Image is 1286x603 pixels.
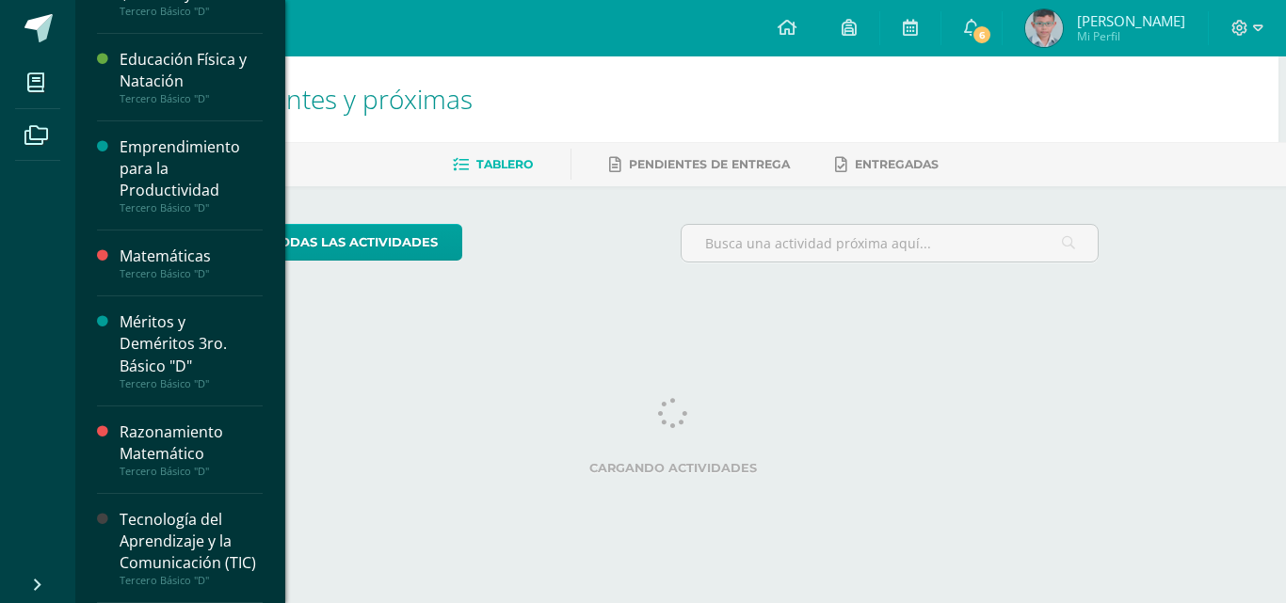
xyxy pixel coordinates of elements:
span: Mi Perfil [1077,28,1185,44]
a: Pendientes de entrega [609,150,790,180]
span: Tablero [476,157,533,171]
a: todas las Actividades [248,224,462,261]
a: Tablero [453,150,533,180]
div: Tercero Básico "D" [120,201,263,214]
img: 8b7fbde8971f8ee6ea5c5692e75bf0b7.png [1025,9,1063,47]
div: Tercero Básico "D" [120,267,263,280]
a: Razonamiento MatemáticoTercero Básico "D" [120,421,263,478]
div: Tercero Básico "D" [120,92,263,105]
div: Razonamiento Matemático [120,421,263,465]
a: Educación Física y NataciónTercero Básico "D" [120,49,263,105]
span: 6 [972,24,992,45]
div: Tercero Básico "D" [120,5,263,18]
div: Educación Física y Natación [120,49,263,92]
span: Entregadas [855,157,939,171]
a: Emprendimiento para la ProductividadTercero Básico "D" [120,136,263,214]
div: Méritos y Deméritos 3ro. Básico "D" [120,311,263,376]
span: [PERSON_NAME] [1077,11,1185,30]
label: Cargando actividades [248,461,1100,475]
a: Méritos y Deméritos 3ro. Básico "D"Tercero Básico "D" [120,311,263,389]
span: Pendientes de entrega [629,157,790,171]
div: Emprendimiento para la Productividad [120,136,263,201]
div: Tercero Básico "D" [120,377,263,390]
a: Tecnología del Aprendizaje y la Comunicación (TIC)Tercero Básico "D" [120,509,263,587]
div: Tercero Básico "D" [120,574,263,587]
input: Busca una actividad próxima aquí... [682,225,1099,262]
div: Tercero Básico "D" [120,465,263,478]
div: Matemáticas [120,246,263,267]
div: Tecnología del Aprendizaje y la Comunicación (TIC) [120,509,263,574]
a: MatemáticasTercero Básico "D" [120,246,263,280]
a: Entregadas [835,150,939,180]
